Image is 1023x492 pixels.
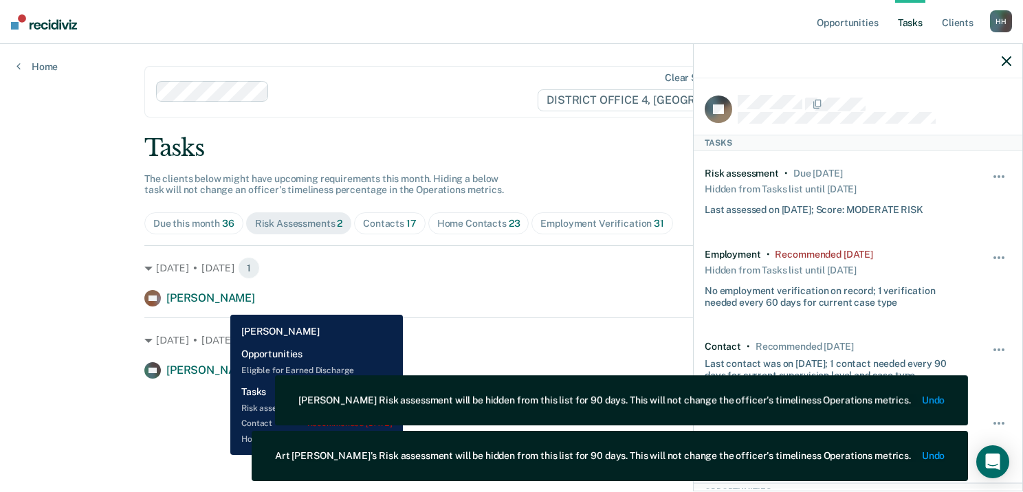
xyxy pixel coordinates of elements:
[775,249,872,260] div: Recommended 6 years ago
[784,168,788,179] div: •
[705,249,761,260] div: Employment
[705,280,960,309] div: No employment verification on record; 1 verification needed every 60 days for current case type
[705,353,960,381] div: Last contact was on [DATE]; 1 contact needed every 90 days for current supervision level and case...
[238,329,260,351] span: 1
[538,89,784,111] span: DISTRICT OFFICE 4, [GEOGRAPHIC_DATA]
[144,134,879,162] div: Tasks
[705,341,741,353] div: Contact
[437,218,520,230] div: Home Contacts
[922,394,945,406] button: Undo
[540,218,663,230] div: Employment Verification
[705,179,857,199] div: Hidden from Tasks list until [DATE]
[255,218,343,230] div: Risk Assessments
[144,329,879,351] div: [DATE] • [DATE]
[153,218,234,230] div: Due this month
[298,394,911,406] div: [PERSON_NAME] Risk assessment will be hidden from this list for 90 days. This will not change the...
[747,341,750,353] div: •
[793,168,843,179] div: Due 7 years ago
[275,450,911,462] div: Art [PERSON_NAME]'s Risk assessment will be hidden from this list for 90 days. This will not chan...
[406,218,417,229] span: 17
[654,218,664,229] span: 31
[922,450,945,462] button: Undo
[705,426,960,466] div: Last home contact on [DATE]; 1 home contact needed every 90 days OR [DATE] of an address change f...
[756,341,853,353] div: Recommended in 12 days
[705,199,923,216] div: Last assessed on [DATE]; Score: MODERATE RISK
[166,291,255,304] span: [PERSON_NAME]
[694,135,1022,151] div: Tasks
[11,14,77,30] img: Recidiviz
[16,60,58,73] a: Home
[767,249,770,260] div: •
[705,260,857,280] div: Hidden from Tasks list until [DATE]
[144,173,504,196] span: The clients below might have upcoming requirements this month. Hiding a below task will not chang...
[990,10,1012,32] div: H H
[166,364,255,377] span: [PERSON_NAME]
[665,72,782,84] div: Clear supervision officers
[337,218,342,229] span: 2
[363,218,417,230] div: Contacts
[705,168,779,179] div: Risk assessment
[976,445,1009,478] div: Open Intercom Messenger
[509,218,520,229] span: 23
[222,218,234,229] span: 36
[144,257,879,279] div: [DATE] • [DATE]
[238,257,260,279] span: 1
